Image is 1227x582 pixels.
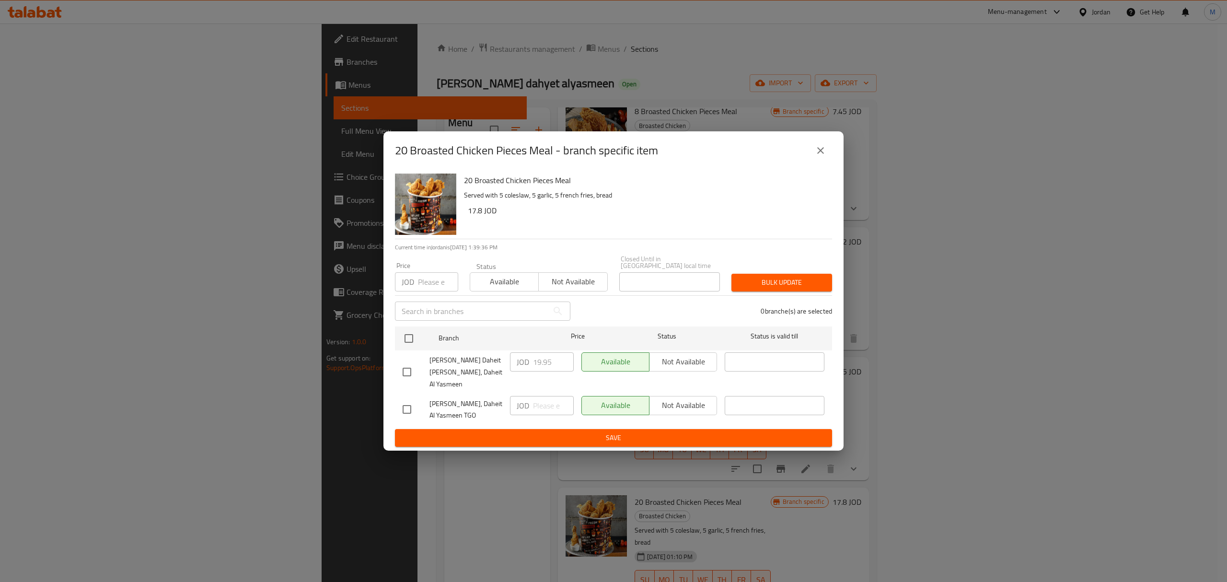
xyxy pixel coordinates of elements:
[429,398,502,422] span: [PERSON_NAME], Daheit Al Yasmeen TGO
[464,189,824,201] p: Served with 5 coleslaw, 5 garlic, 5 french fries, bread
[517,356,529,368] p: JOD
[538,272,607,291] button: Not available
[546,330,610,342] span: Price
[761,306,832,316] p: 0 branche(s) are selected
[439,332,538,344] span: Branch
[402,276,414,288] p: JOD
[543,275,603,289] span: Not available
[429,354,502,390] span: [PERSON_NAME] Daheit [PERSON_NAME], Daheit Al Yasmeen
[470,272,539,291] button: Available
[517,400,529,411] p: JOD
[403,432,824,444] span: Save
[395,174,456,235] img: 20 Broasted Chicken Pieces Meal
[739,277,824,289] span: Bulk update
[395,429,832,447] button: Save
[533,352,574,372] input: Please enter price
[395,143,658,158] h2: 20 Broasted Chicken Pieces Meal - branch specific item
[731,274,832,291] button: Bulk update
[725,330,824,342] span: Status is valid till
[809,139,832,162] button: close
[418,272,458,291] input: Please enter price
[474,275,535,289] span: Available
[395,302,548,321] input: Search in branches
[468,204,824,217] h6: 17.8 JOD
[464,174,824,187] h6: 20 Broasted Chicken Pieces Meal
[395,243,832,252] p: Current time in Jordan is [DATE] 1:39:36 PM
[617,330,717,342] span: Status
[533,396,574,415] input: Please enter price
